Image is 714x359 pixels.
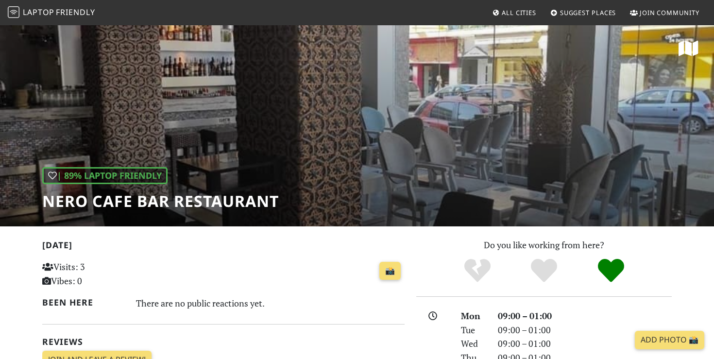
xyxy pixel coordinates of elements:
[42,260,155,288] p: Visits: 3 Vibes: 0
[510,257,578,284] div: Yes
[578,257,645,284] div: Definitely!
[502,8,536,17] span: All Cities
[488,4,540,21] a: All Cities
[626,4,703,21] a: Join Community
[546,4,620,21] a: Suggest Places
[56,7,95,17] span: Friendly
[492,337,678,351] div: 09:00 – 01:00
[379,262,401,280] a: 📸
[416,238,672,252] p: Do you like working from here?
[444,257,511,284] div: No
[640,8,699,17] span: Join Community
[492,309,678,323] div: 09:00 – 01:00
[42,240,405,254] h2: [DATE]
[42,167,168,184] div: | 89% Laptop Friendly
[455,323,492,337] div: Tue
[492,323,678,337] div: 09:00 – 01:00
[136,295,405,311] div: There are no public reactions yet.
[8,4,95,21] a: LaptopFriendly LaptopFriendly
[42,192,279,210] h1: Nero Cafe Bar Restaurant
[455,337,492,351] div: Wed
[8,6,19,18] img: LaptopFriendly
[635,331,704,349] a: Add Photo 📸
[455,309,492,323] div: Mon
[23,7,54,17] span: Laptop
[560,8,616,17] span: Suggest Places
[42,297,124,308] h2: Been here
[42,337,405,347] h2: Reviews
